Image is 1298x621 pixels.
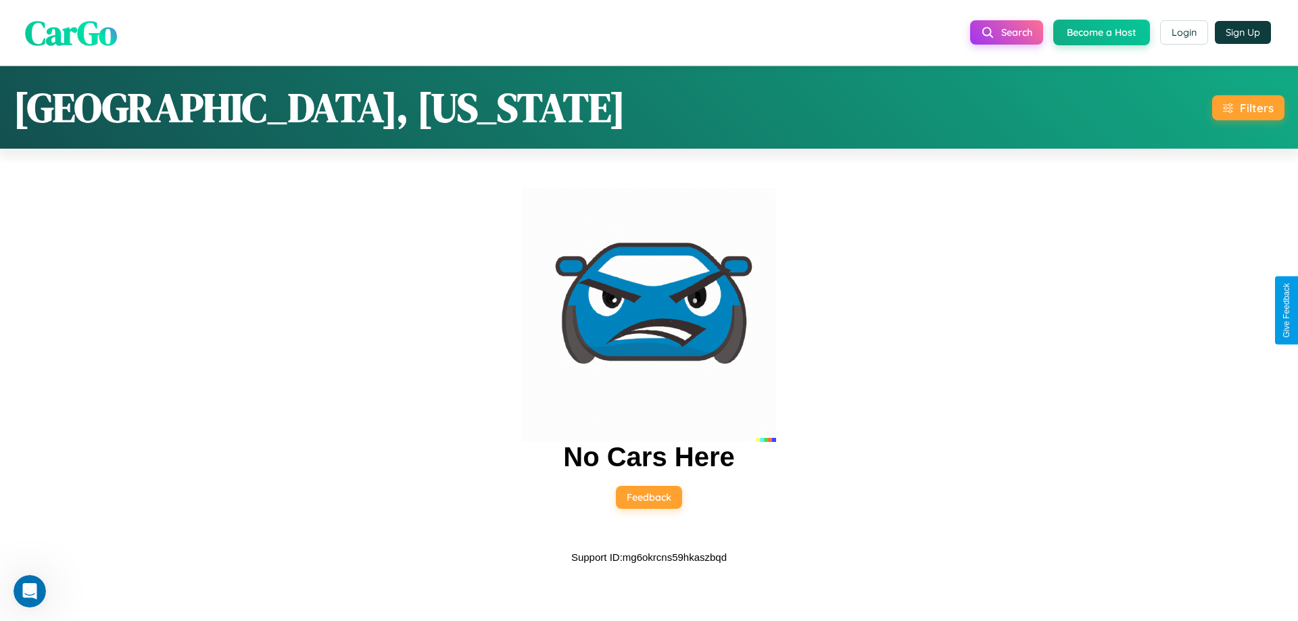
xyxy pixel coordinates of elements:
div: Filters [1240,101,1274,115]
p: Support ID: mg6okrcns59hkaszbqd [571,548,727,566]
iframe: Intercom live chat [14,575,46,607]
button: Become a Host [1053,20,1150,45]
button: Sign Up [1215,21,1271,44]
h2: No Cars Here [563,442,734,472]
button: Feedback [616,486,682,509]
button: Login [1160,20,1208,45]
span: Search [1001,26,1032,39]
span: CarGo [25,9,117,55]
div: Give Feedback [1282,283,1291,338]
h1: [GEOGRAPHIC_DATA], [US_STATE] [14,80,625,135]
img: car [522,188,776,442]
